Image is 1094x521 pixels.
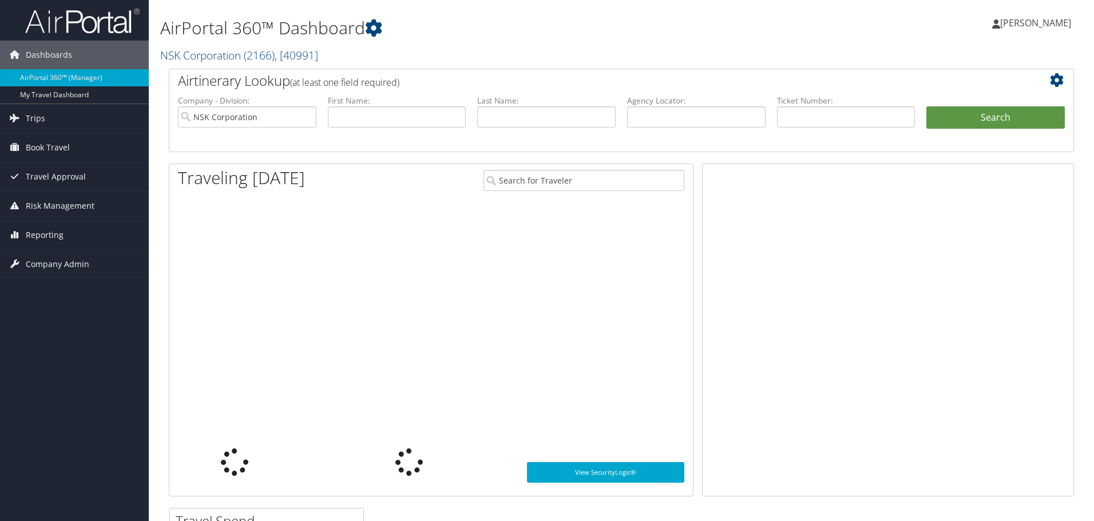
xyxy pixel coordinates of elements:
[328,95,466,106] label: First Name:
[483,170,684,191] input: Search for Traveler
[275,47,318,63] span: , [ 40991 ]
[26,221,64,249] span: Reporting
[477,95,616,106] label: Last Name:
[178,71,989,90] h2: Airtinerary Lookup
[26,133,70,162] span: Book Travel
[26,104,45,133] span: Trips
[290,76,399,89] span: (at least one field required)
[26,41,72,69] span: Dashboards
[244,47,275,63] span: ( 2166 )
[26,250,89,279] span: Company Admin
[160,16,775,40] h1: AirPortal 360™ Dashboard
[26,162,86,191] span: Travel Approval
[627,95,766,106] label: Agency Locator:
[527,462,684,483] a: View SecurityLogic®
[926,106,1065,129] button: Search
[178,166,305,190] h1: Traveling [DATE]
[25,7,140,34] img: airportal-logo.png
[1000,17,1071,29] span: [PERSON_NAME]
[178,95,316,106] label: Company - Division:
[160,47,318,63] a: NSK Corporation
[26,192,94,220] span: Risk Management
[777,95,915,106] label: Ticket Number:
[992,6,1083,40] a: [PERSON_NAME]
